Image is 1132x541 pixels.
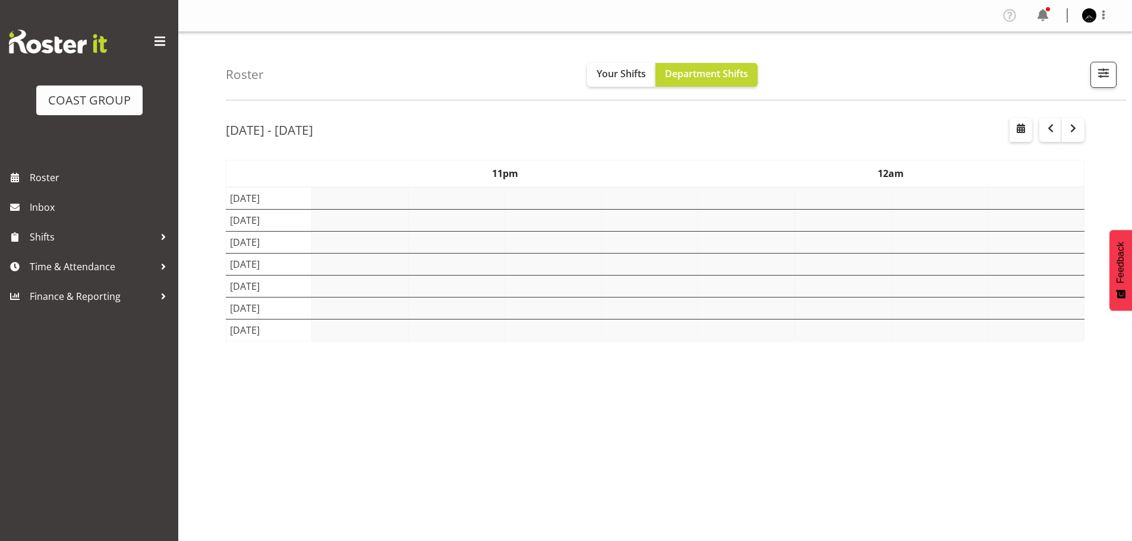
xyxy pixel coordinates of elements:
[9,30,107,53] img: Rosterit website logo
[226,68,264,81] h4: Roster
[226,275,312,297] td: [DATE]
[226,122,313,138] h2: [DATE] - [DATE]
[655,63,758,87] button: Department Shifts
[30,258,154,276] span: Time & Attendance
[226,253,312,275] td: [DATE]
[30,228,154,246] span: Shifts
[226,187,312,210] td: [DATE]
[48,91,131,109] div: COAST GROUP
[226,231,312,253] td: [DATE]
[1082,8,1096,23] img: shaun-keutenius0ff793f61f4a2ef45f7a32347998d1b3.png
[1109,230,1132,311] button: Feedback - Show survey
[587,63,655,87] button: Your Shifts
[597,67,646,80] span: Your Shifts
[312,160,698,187] th: 11pm
[698,160,1084,187] th: 12am
[30,287,154,305] span: Finance & Reporting
[1090,62,1117,88] button: Filter Shifts
[226,209,312,231] td: [DATE]
[1115,242,1126,283] span: Feedback
[1010,118,1032,142] button: Select a specific date within the roster.
[226,297,312,319] td: [DATE]
[30,198,172,216] span: Inbox
[665,67,748,80] span: Department Shifts
[30,169,172,186] span: Roster
[226,319,312,341] td: [DATE]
